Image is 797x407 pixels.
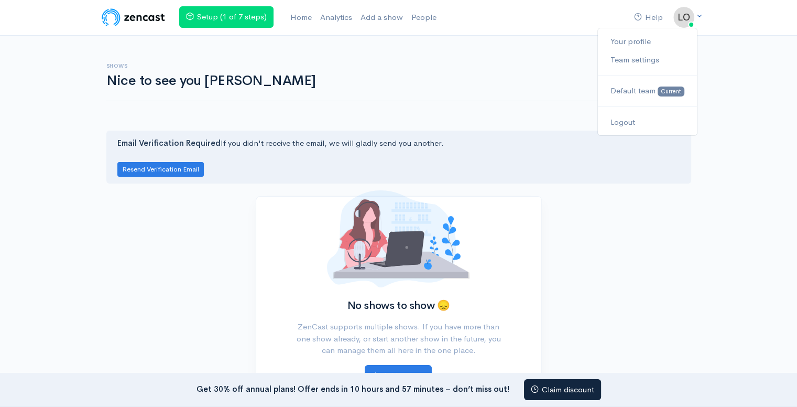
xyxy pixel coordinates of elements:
a: Default team Current [598,82,696,100]
a: People [407,6,441,29]
img: ZenCast Logo [100,7,167,28]
button: Resend Verification Email [117,162,204,177]
a: Claim discount [524,379,601,401]
a: Analytics [316,6,356,29]
a: Help [630,6,667,29]
a: Your profile [598,33,696,51]
a: Team settings [598,51,696,69]
h1: Nice to see you [PERSON_NAME] [106,73,603,89]
a: Logout [598,113,696,132]
h6: Shows [106,63,603,69]
a: Home [286,6,316,29]
h2: No shows to show 😞 [291,300,506,312]
span: Current [658,87,684,97]
a: Add a show [356,6,407,29]
img: No shows added [327,190,470,287]
strong: Get 30% off annual plans! Offer ends in 10 hours and 57 minutes – don’t miss out! [196,383,509,393]
p: ZenCast supports multiple shows. If you have more than one show already, or start another show in... [291,321,506,357]
a: Add a show [365,365,432,387]
a: Setup (1 of 7 steps) [179,6,274,28]
span: Default team [610,85,656,95]
div: If you didn't receive the email, we will gladly send you another. [106,131,691,184]
strong: Email Verification Required [117,138,221,148]
img: ... [673,7,694,28]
